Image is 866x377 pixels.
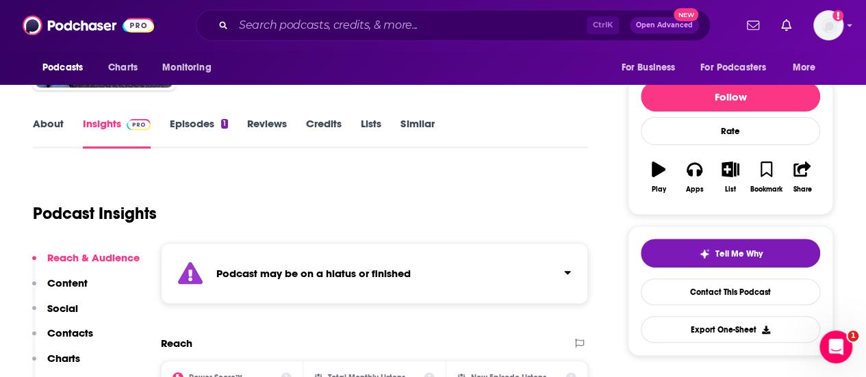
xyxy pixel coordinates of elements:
button: Reach & Audience [32,251,140,276]
button: Follow [641,81,820,112]
p: Reach & Audience [47,251,140,264]
div: List [725,185,736,194]
span: New [674,8,698,21]
span: 1 [848,330,858,341]
button: open menu [691,55,786,81]
div: Apps [686,185,704,194]
div: 1 [221,119,228,129]
span: More [793,58,816,77]
a: Similar [400,117,434,148]
img: tell me why sparkle [699,248,710,259]
span: Ctrl K [587,16,619,34]
section: Click to expand status details [161,243,588,304]
a: Charts [99,55,146,81]
button: Apps [676,153,712,202]
span: Monitoring [162,58,211,77]
a: About [33,117,64,148]
p: Content [47,276,88,289]
div: Play [652,185,666,194]
a: Show notifications dropdown [741,14,765,37]
button: List [713,153,748,202]
h1: Podcast Insights [33,203,157,224]
svg: Add a profile image [832,10,843,21]
a: Contact This Podcast [641,278,820,305]
iframe: Intercom live chat [819,330,852,363]
img: User Profile [813,10,843,40]
button: open menu [153,55,229,81]
span: Logged in as juliahaav [813,10,843,40]
button: Contacts [32,326,93,352]
button: Open AdvancedNew [630,17,699,34]
a: InsightsPodchaser Pro [83,117,151,148]
span: Open Advanced [636,22,693,29]
strong: Podcast may be on a hiatus or finished [216,267,411,280]
button: Social [32,302,78,327]
button: Play [641,153,676,202]
img: Podchaser - Follow, Share and Rate Podcasts [23,12,154,38]
input: Search podcasts, credits, & more... [233,14,587,36]
a: Show notifications dropdown [776,14,797,37]
span: Tell Me Why [715,248,763,259]
p: Charts [47,352,80,365]
h2: Reach [161,337,192,350]
div: Search podcasts, credits, & more... [196,10,711,41]
button: open menu [783,55,833,81]
button: Content [32,276,88,302]
span: For Podcasters [700,58,766,77]
a: Credits [306,117,342,148]
span: Charts [108,58,138,77]
span: Podcasts [42,58,83,77]
div: Rate [641,117,820,145]
button: Show profile menu [813,10,843,40]
button: Charts [32,352,80,377]
div: Bookmark [750,185,782,194]
p: Social [47,302,78,315]
div: Share [793,185,811,194]
span: For Business [621,58,675,77]
a: Episodes1 [170,117,228,148]
button: Share [785,153,820,202]
button: open menu [611,55,692,81]
a: Reviews [247,117,287,148]
button: open menu [33,55,101,81]
a: Lists [361,117,381,148]
button: Export One-Sheet [641,316,820,343]
p: Contacts [47,326,93,339]
img: Podchaser Pro [127,119,151,130]
button: tell me why sparkleTell Me Why [641,239,820,268]
button: Bookmark [748,153,784,202]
